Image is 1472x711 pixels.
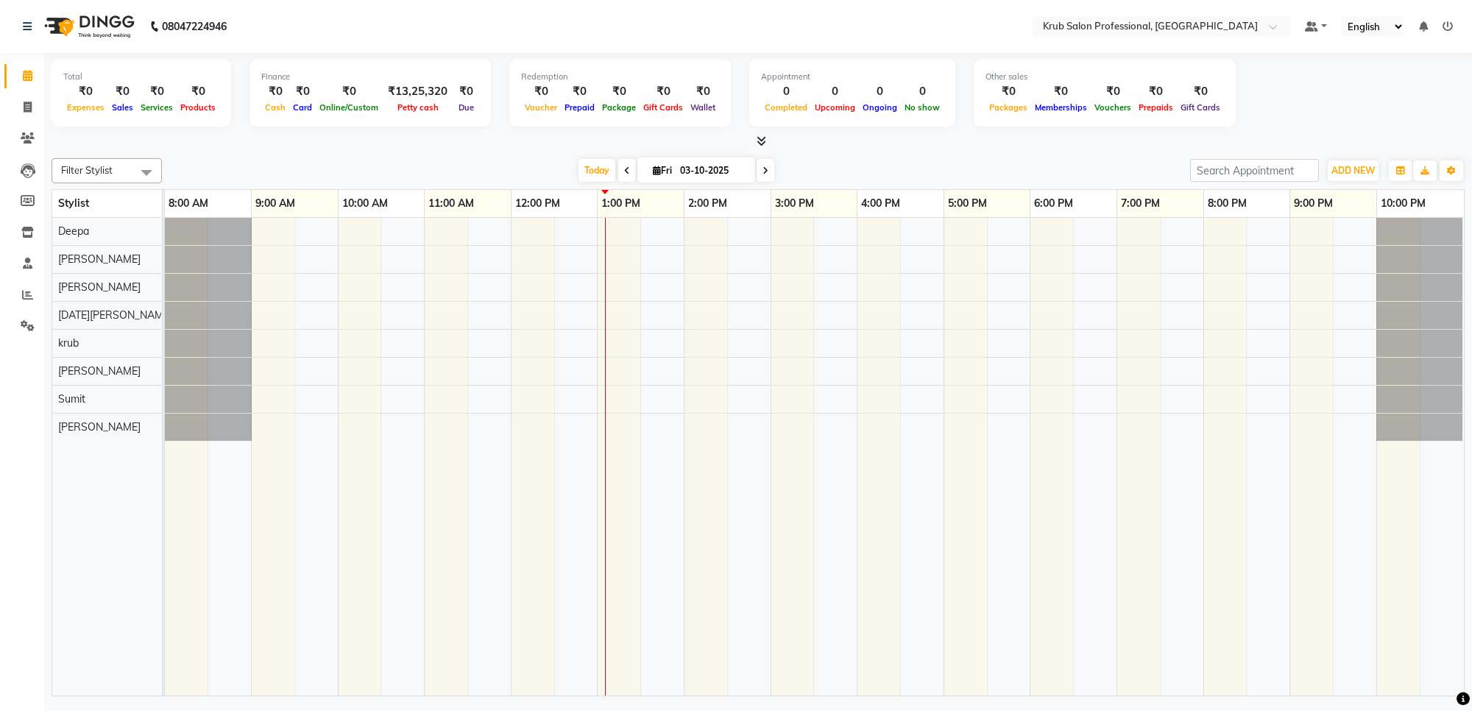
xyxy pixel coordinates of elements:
[761,71,944,83] div: Appointment
[1377,193,1429,214] a: 10:00 PM
[137,83,177,100] div: ₹0
[58,252,141,266] span: [PERSON_NAME]
[316,102,382,113] span: Online/Custom
[640,102,687,113] span: Gift Cards
[521,102,561,113] span: Voucher
[455,102,478,113] span: Due
[684,193,731,214] a: 2:00 PM
[58,280,141,294] span: [PERSON_NAME]
[58,224,89,238] span: Deepa
[1030,193,1077,214] a: 6:00 PM
[598,102,640,113] span: Package
[162,6,227,47] b: 08047224946
[1190,159,1319,182] input: Search Appointment
[63,83,108,100] div: ₹0
[289,83,316,100] div: ₹0
[38,6,138,47] img: logo
[687,83,719,100] div: ₹0
[901,102,944,113] span: No show
[58,197,89,210] span: Stylist
[811,102,859,113] span: Upcoming
[986,83,1031,100] div: ₹0
[578,159,615,182] span: Today
[63,71,219,83] div: Total
[771,193,818,214] a: 3:00 PM
[1091,83,1135,100] div: ₹0
[1177,102,1224,113] span: Gift Cards
[316,83,382,100] div: ₹0
[512,193,564,214] a: 12:00 PM
[1031,102,1091,113] span: Memberships
[58,420,141,434] span: [PERSON_NAME]
[1031,83,1091,100] div: ₹0
[1331,165,1375,176] span: ADD NEW
[1328,160,1379,181] button: ADD NEW
[521,83,561,100] div: ₹0
[58,336,79,350] span: krub
[394,102,442,113] span: Petty cash
[687,102,719,113] span: Wallet
[1117,193,1164,214] a: 7:00 PM
[640,83,687,100] div: ₹0
[1135,83,1177,100] div: ₹0
[137,102,177,113] span: Services
[859,83,901,100] div: 0
[811,83,859,100] div: 0
[252,193,299,214] a: 9:00 AM
[761,83,811,100] div: 0
[1204,193,1250,214] a: 8:00 PM
[108,102,137,113] span: Sales
[289,102,316,113] span: Card
[561,102,598,113] span: Prepaid
[58,392,85,406] span: Sumit
[1177,83,1224,100] div: ₹0
[453,83,479,100] div: ₹0
[261,102,289,113] span: Cash
[761,102,811,113] span: Completed
[649,165,676,176] span: Fri
[261,71,479,83] div: Finance
[1135,102,1177,113] span: Prepaids
[61,164,113,176] span: Filter Stylist
[58,308,172,322] span: [DATE][PERSON_NAME]
[944,193,991,214] a: 5:00 PM
[901,83,944,100] div: 0
[598,193,644,214] a: 1:00 PM
[598,83,640,100] div: ₹0
[261,83,289,100] div: ₹0
[986,102,1031,113] span: Packages
[859,102,901,113] span: Ongoing
[382,83,453,100] div: ₹13,25,320
[165,193,212,214] a: 8:00 AM
[676,160,749,182] input: 2025-10-03
[1290,193,1337,214] a: 9:00 PM
[177,102,219,113] span: Products
[1091,102,1135,113] span: Vouchers
[58,364,141,378] span: [PERSON_NAME]
[986,71,1224,83] div: Other sales
[425,193,478,214] a: 11:00 AM
[521,71,719,83] div: Redemption
[177,83,219,100] div: ₹0
[339,193,392,214] a: 10:00 AM
[63,102,108,113] span: Expenses
[561,83,598,100] div: ₹0
[857,193,904,214] a: 4:00 PM
[108,83,137,100] div: ₹0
